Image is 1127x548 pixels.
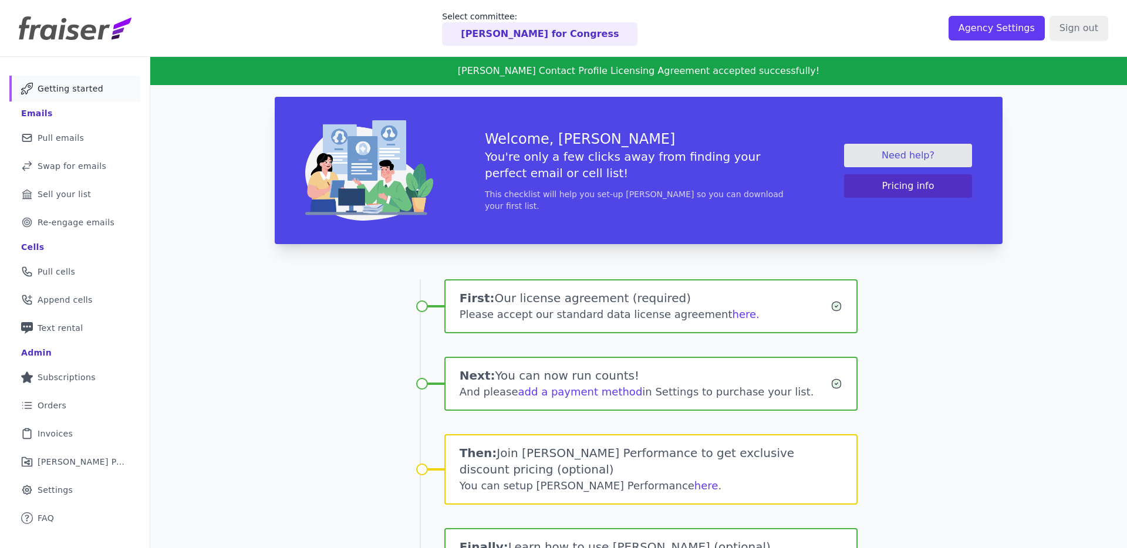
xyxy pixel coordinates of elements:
span: Settings [38,484,73,496]
span: Pull cells [38,266,75,278]
a: Settings [9,477,140,503]
input: Agency Settings [949,16,1045,40]
span: Then: [460,446,497,460]
span: Text rental [38,322,83,334]
h1: You can now run counts! [460,367,831,384]
img: img [305,120,433,221]
a: Append cells [9,287,140,313]
a: Swap for emails [9,153,140,179]
h1: Our license agreement (required) [460,290,831,306]
a: Getting started [9,76,140,102]
span: Getting started [38,83,103,94]
span: Invoices [38,428,73,439]
span: Append cells [38,294,93,306]
div: Admin [21,347,52,358]
a: Pull cells [9,259,140,285]
span: Pull emails [38,132,84,144]
p: [PERSON_NAME] Contact Profile Licensing Agreement accepted successfully! [319,64,958,78]
a: Re-engage emails [9,209,140,235]
a: Subscriptions [9,364,140,390]
div: Please accept our standard data license agreement [460,306,831,323]
h1: Join [PERSON_NAME] Performance to get exclusive discount pricing (optional) [460,445,843,478]
h5: You're only a few clicks away from finding your perfect email or cell list! [485,148,792,181]
div: Cells [21,241,44,253]
input: Sign out [1050,16,1108,40]
span: Subscriptions [38,371,96,383]
a: Need help? [844,144,972,167]
span: FAQ [38,512,54,524]
div: Emails [21,107,53,119]
a: Invoices [9,421,140,446]
span: Re-engage emails [38,217,114,228]
a: here [694,479,718,492]
span: [PERSON_NAME] Performance [38,456,126,468]
a: Select committee: [PERSON_NAME] for Congress [442,11,637,46]
a: FAQ [9,505,140,531]
span: First: [460,291,495,305]
a: add a payment method [518,385,643,398]
a: Pull emails [9,125,140,151]
img: Fraiser Logo [19,16,131,40]
div: And please in Settings to purchase your list. [460,384,831,400]
p: This checklist will help you set-up [PERSON_NAME] so you can download your first list. [485,188,792,212]
p: Select committee: [442,11,637,22]
span: Orders [38,400,66,411]
a: Text rental [9,315,140,341]
div: You can setup [PERSON_NAME] Performance . [460,478,843,494]
button: Pricing info [844,174,972,198]
span: Next: [460,368,495,383]
a: Orders [9,393,140,418]
span: Sell your list [38,188,91,200]
span: Swap for emails [38,160,106,172]
a: Sell your list [9,181,140,207]
h3: Welcome, [PERSON_NAME] [485,130,792,148]
p: [PERSON_NAME] for Congress [461,27,619,41]
a: [PERSON_NAME] Performance [9,449,140,475]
